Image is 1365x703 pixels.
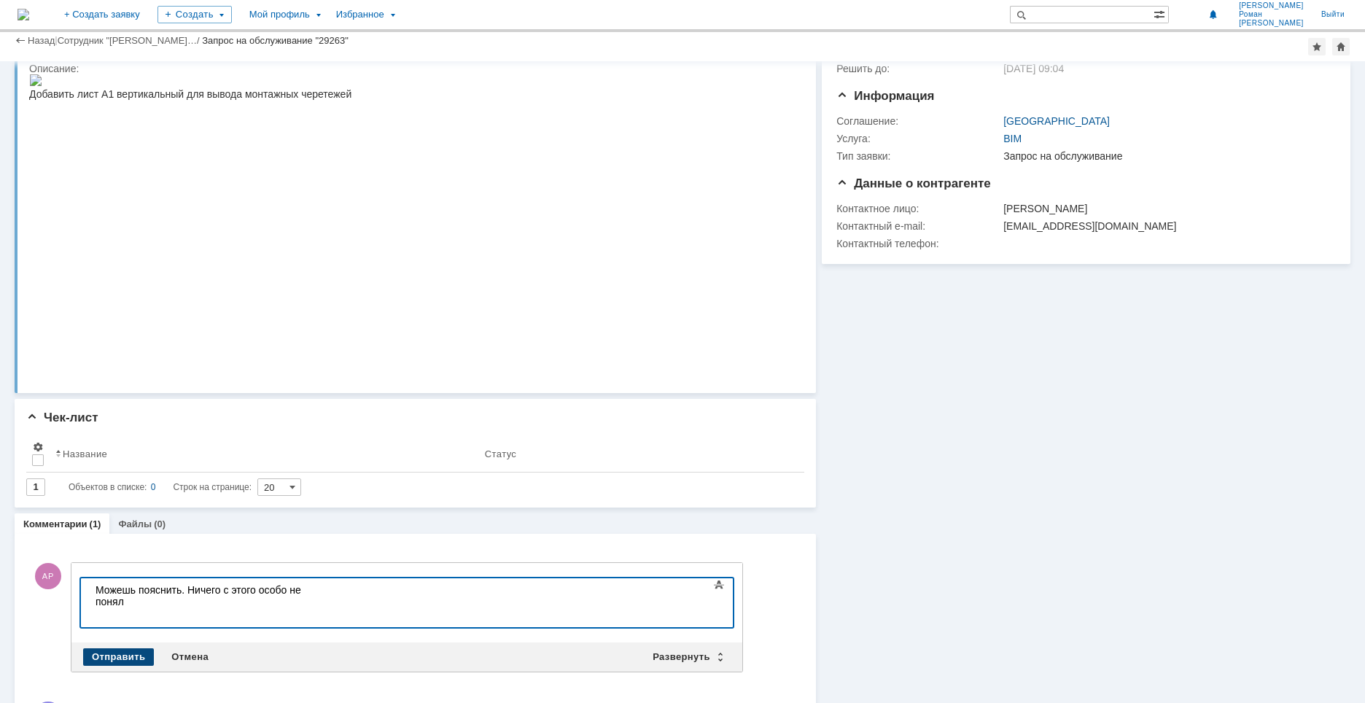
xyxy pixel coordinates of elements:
span: [DATE] 09:04 [1003,63,1064,74]
span: Данные о контрагенте [836,176,991,190]
div: Запрос на обслуживание [1003,150,1328,162]
span: [PERSON_NAME] [1239,19,1304,28]
a: Сотрудник "[PERSON_NAME]… [58,35,197,46]
div: Сделать домашней страницей [1332,38,1350,55]
span: Объектов в списке: [69,482,147,492]
span: АР [35,563,61,589]
div: (0) [154,518,166,529]
div: | [55,34,57,45]
div: Описание: [29,63,797,74]
div: Статус [485,448,516,459]
span: Чек-лист [26,411,98,424]
a: Комментарии [23,518,87,529]
div: Соглашение: [836,115,1000,127]
img: logo [17,9,29,20]
span: Показать панель инструментов [710,576,728,594]
div: Добавить в избранное [1308,38,1326,55]
div: Создать [157,6,232,23]
i: Строк на странице: [69,478,252,496]
div: 0 [151,478,156,496]
div: Можешь пояснить. Ничего с этого особо не понял [6,6,213,29]
span: Настройки [32,441,44,453]
div: (1) [90,518,101,529]
div: Запрос на обслуживание "29263" [202,35,349,46]
a: Назад [28,35,55,46]
a: Перейти на домашнюю страницу [17,9,29,20]
a: BIM [1003,133,1022,144]
a: Файлы [118,518,152,529]
th: Статус [479,435,793,473]
a: [GEOGRAPHIC_DATA] [1003,115,1110,127]
div: Тип заявки: [836,150,1000,162]
div: Контактный e-mail: [836,220,1000,232]
div: Название [63,448,107,459]
div: / [58,35,203,46]
span: Роман [1239,10,1304,19]
span: [PERSON_NAME] [1239,1,1304,10]
div: Услуга: [836,133,1000,144]
div: Контактное лицо: [836,203,1000,214]
th: Название [50,435,479,473]
div: Решить до: [836,63,1000,74]
div: Контактный телефон: [836,238,1000,249]
span: Расширенный поиск [1154,7,1168,20]
div: [PERSON_NAME] [1003,203,1328,214]
span: Информация [836,89,934,103]
div: [EMAIL_ADDRESS][DOMAIN_NAME] [1003,220,1328,232]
